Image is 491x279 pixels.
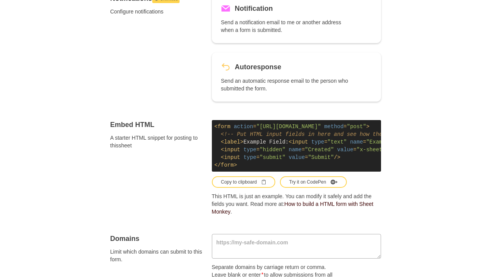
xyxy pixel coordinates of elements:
[234,124,253,130] span: action
[324,124,343,130] span: method
[221,131,460,137] span: <!-- Put HTML input fields in here and see how they fill up your sheet -->
[110,134,203,149] span: A starter HTML snippet for posting to this sheet
[215,162,221,168] span: </
[305,154,308,160] span: =
[110,8,203,15] span: Configure notifications
[212,201,373,215] a: How to build a HTML form with Sheet Monkey
[235,62,281,72] h5: Autoresponse
[289,139,292,145] span: <
[110,234,203,243] h4: Domains
[256,147,260,153] span: =
[289,154,305,160] span: value
[221,147,224,153] span: <
[280,176,347,188] button: Try it on CodePen
[337,147,353,153] span: value
[366,124,369,130] span: >
[311,139,325,145] span: type
[260,154,285,160] span: "submit"
[221,162,234,168] span: form
[260,147,285,153] span: "hidden"
[292,139,308,145] span: input
[366,139,418,145] span: "Example Header"
[110,248,203,263] span: Limit which domains can submit to this form.
[328,139,347,145] span: "text"
[305,147,334,153] span: "Created"
[221,62,230,72] svg: Revert
[253,124,256,130] span: =
[212,176,275,188] button: Copy to clipboardClipboard
[215,124,218,130] span: <
[240,139,243,145] span: >
[212,192,381,216] p: This HTML is just an example. You can modify it safely and add the fields you want. Read more at: .
[356,147,463,153] span: "x-sheetmonkey-current-date-time"
[221,18,350,34] p: Send a notification email to me or another address when a form is submitted.
[289,179,338,185] div: Try it on CodePen
[224,154,240,160] span: input
[221,154,224,160] span: <
[353,147,356,153] span: =
[334,154,340,160] span: />
[235,3,273,14] h5: Notification
[256,124,321,130] span: "[URL][DOMAIN_NAME]"
[301,147,305,153] span: =
[324,139,327,145] span: =
[308,154,334,160] span: "Submit"
[344,124,347,130] span: =
[243,154,256,160] span: type
[347,124,366,130] span: "post"
[289,147,302,153] span: name
[224,139,240,145] span: label
[221,4,230,13] svg: Mail
[224,147,240,153] span: input
[218,124,231,130] span: form
[363,139,366,145] span: =
[243,147,256,153] span: type
[234,162,237,168] span: >
[350,139,363,145] span: name
[110,120,203,129] h4: Embed HTML
[221,139,224,145] span: <
[261,180,266,184] svg: Clipboard
[256,154,260,160] span: =
[212,120,381,172] code: Example Field:
[221,179,266,185] div: Copy to clipboard
[221,77,350,92] p: Send an automatic response email to the person who submitted the form.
